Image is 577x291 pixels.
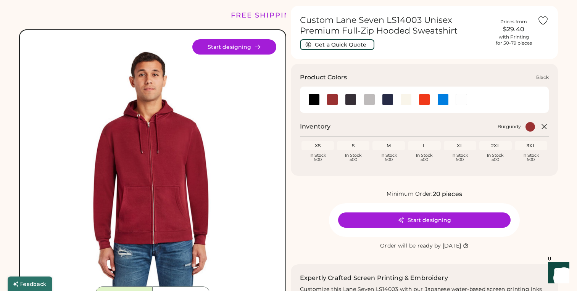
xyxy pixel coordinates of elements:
[300,273,448,283] h2: Expertly Crafted Screen Printing & Embroidery
[481,143,510,149] div: 2XL
[29,39,276,286] div: LS14003 Style Image
[500,19,527,25] div: Prices from
[303,143,332,149] div: XS
[300,122,330,131] h2: Inventory
[29,39,276,286] img: LS14003 - Burgundy Front Image
[443,242,461,250] div: [DATE]
[495,25,533,34] div: $29.40
[536,74,549,80] div: Black
[192,39,276,55] button: Start designing
[374,153,403,162] div: In Stock 500
[516,143,546,149] div: 3XL
[445,143,475,149] div: XL
[387,190,433,198] div: Minimum Order:
[433,190,462,199] div: 20 pieces
[516,153,546,162] div: In Stock 500
[496,34,532,46] div: with Printing for 50-79 pieces
[498,124,521,130] div: Burgundy
[409,153,439,162] div: In Stock 500
[338,143,368,149] div: S
[445,153,475,162] div: In Stock 500
[409,143,439,149] div: L
[300,15,490,36] h1: Custom Lane Seven LS14003 Unisex Premium Full-Zip Hooded Sweatshirt
[374,143,403,149] div: M
[338,212,511,228] button: Start designing
[481,153,510,162] div: In Stock 500
[231,10,297,21] div: FREE SHIPPING
[380,242,441,250] div: Order will be ready by
[303,153,332,162] div: In Stock 500
[300,39,374,50] button: Get a Quick Quote
[300,73,347,82] h3: Product Colors
[541,257,574,289] iframe: Front Chat
[338,153,368,162] div: In Stock 500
